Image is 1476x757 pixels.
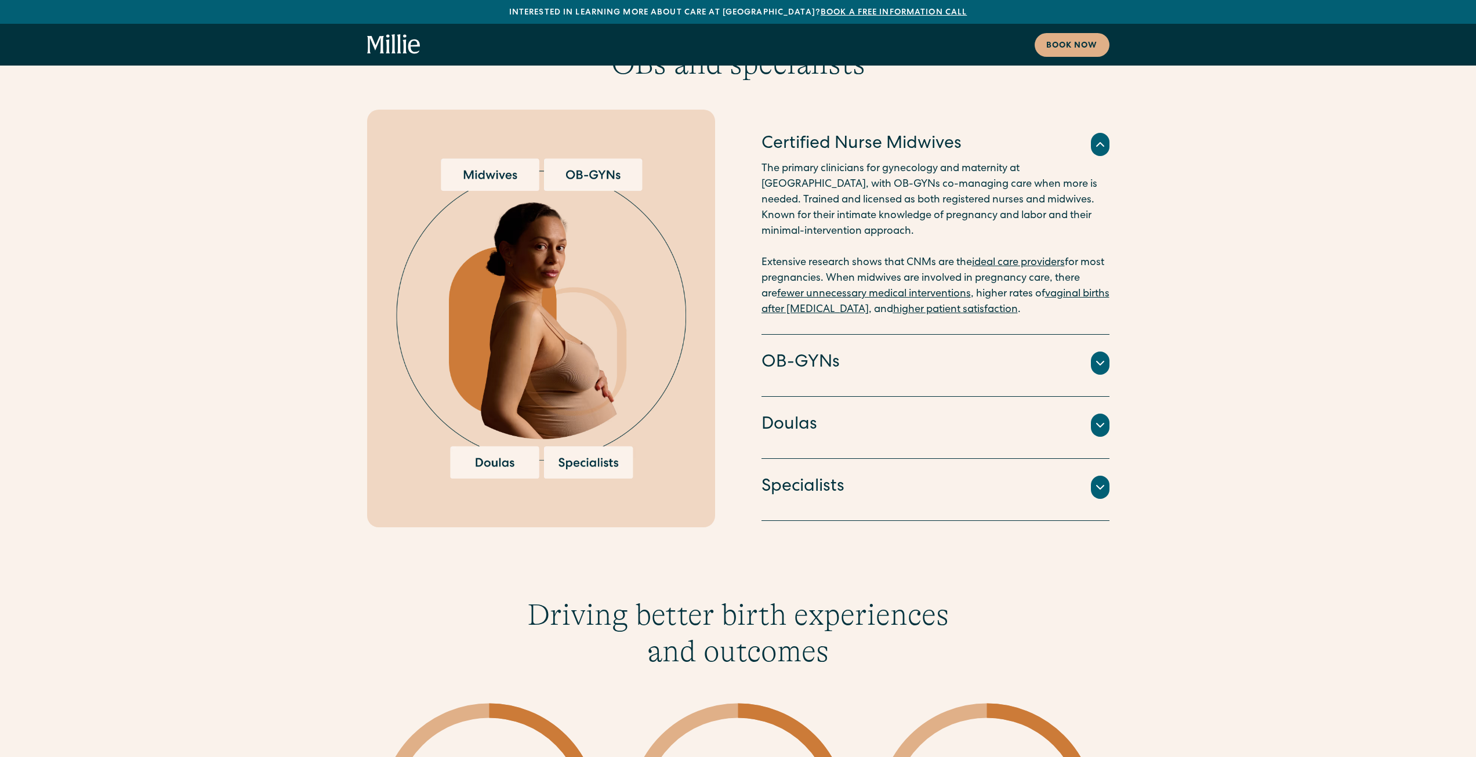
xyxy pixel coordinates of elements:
a: higher patient satisfaction [893,305,1018,315]
h4: OB-GYNs [761,351,840,375]
h4: Doulas [761,413,817,437]
p: The primary clinicians for gynecology and maternity at [GEOGRAPHIC_DATA], with OB-GYNs co-managin... [761,161,1109,318]
a: fewer unnecessary medical interventions [777,289,971,299]
div: Book now [1046,40,1098,52]
a: Book a free information call [821,9,967,17]
img: Pregnant woman surrounded by options for maternity care providers, including midwives, OB-GYNs, d... [396,158,686,479]
h4: Certified Nurse Midwives [761,132,962,157]
a: home [367,34,420,55]
a: Book now [1035,33,1109,57]
h3: Driving better birth experiences and outcomes [516,597,961,669]
a: ideal care providers [972,258,1065,268]
h4: Specialists [761,475,844,499]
